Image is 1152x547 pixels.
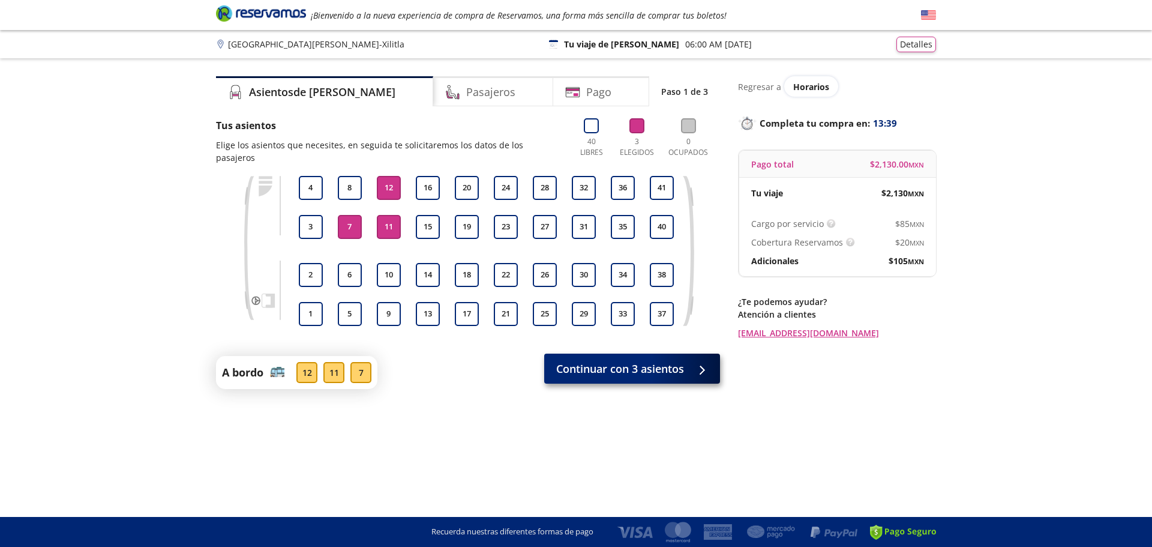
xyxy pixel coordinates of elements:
small: MXN [910,238,924,247]
button: 9 [377,302,401,326]
span: 13:39 [873,116,897,130]
span: Continuar con 3 asientos [556,361,684,377]
button: 18 [455,263,479,287]
button: 6 [338,263,362,287]
button: 19 [455,215,479,239]
button: 29 [572,302,596,326]
p: Completa tu compra en : [738,115,936,131]
p: Elige los asientos que necesites, en seguida te solicitaremos los datos de los pasajeros [216,139,563,164]
button: 34 [611,263,635,287]
p: 3 Elegidos [617,136,657,158]
a: [EMAIL_ADDRESS][DOMAIN_NAME] [738,327,936,339]
button: 28 [533,176,557,200]
span: $ 85 [895,217,924,230]
button: 4 [299,176,323,200]
span: $ 105 [889,255,924,267]
span: $ 2,130.00 [870,158,924,171]
div: 7 [350,362,371,383]
p: 06:00 AM [DATE] [685,38,752,50]
p: Atención a clientes [738,308,936,321]
p: 40 Libres [575,136,608,158]
button: 17 [455,302,479,326]
p: ¿Te podemos ayudar? [738,295,936,308]
button: 11 [377,215,401,239]
em: ¡Bienvenido a la nueva experiencia de compra de Reservamos, una forma más sencilla de comprar tus... [311,10,727,21]
button: 37 [650,302,674,326]
p: [GEOGRAPHIC_DATA][PERSON_NAME] - Xilitla [228,38,404,50]
p: 0 Ocupados [665,136,711,158]
button: 32 [572,176,596,200]
button: Continuar con 3 asientos [544,354,720,384]
div: Regresar a ver horarios [738,76,936,97]
button: 21 [494,302,518,326]
button: 15 [416,215,440,239]
p: Regresar a [738,80,781,93]
button: 20 [455,176,479,200]
button: 8 [338,176,362,200]
small: MXN [908,160,924,169]
button: 12 [377,176,401,200]
button: English [921,8,936,23]
div: 12 [296,362,317,383]
p: Tus asientos [216,118,563,133]
p: Tu viaje de [PERSON_NAME] [564,38,679,50]
i: Brand Logo [216,4,306,22]
p: Tu viaje [751,187,783,199]
button: 25 [533,302,557,326]
button: 35 [611,215,635,239]
button: 3 [299,215,323,239]
button: 33 [611,302,635,326]
span: $ 2,130 [881,187,924,199]
button: 1 [299,302,323,326]
button: 22 [494,263,518,287]
button: 16 [416,176,440,200]
p: Pago total [751,158,794,171]
p: Cargo por servicio [751,217,824,230]
span: $ 20 [895,236,924,249]
button: 23 [494,215,518,239]
span: Horarios [793,81,829,92]
button: 38 [650,263,674,287]
button: 24 [494,176,518,200]
a: Brand Logo [216,4,306,26]
button: 2 [299,263,323,287]
p: Adicionales [751,255,799,267]
button: 26 [533,263,557,287]
button: 31 [572,215,596,239]
button: Detalles [896,37,936,52]
h4: Pasajeros [466,84,515,100]
p: Recuerda nuestras diferentes formas de pago [431,526,593,538]
button: 7 [338,215,362,239]
h4: Pago [586,84,611,100]
button: 40 [650,215,674,239]
button: 41 [650,176,674,200]
small: MXN [910,220,924,229]
h4: Asientos de [PERSON_NAME] [249,84,395,100]
p: Paso 1 de 3 [661,85,708,98]
div: 11 [323,362,344,383]
p: Cobertura Reservamos [751,236,843,249]
button: 5 [338,302,362,326]
button: 10 [377,263,401,287]
small: MXN [908,189,924,198]
small: MXN [908,257,924,266]
button: 13 [416,302,440,326]
button: 36 [611,176,635,200]
button: 27 [533,215,557,239]
p: A bordo [222,364,263,381]
button: 14 [416,263,440,287]
button: 30 [572,263,596,287]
